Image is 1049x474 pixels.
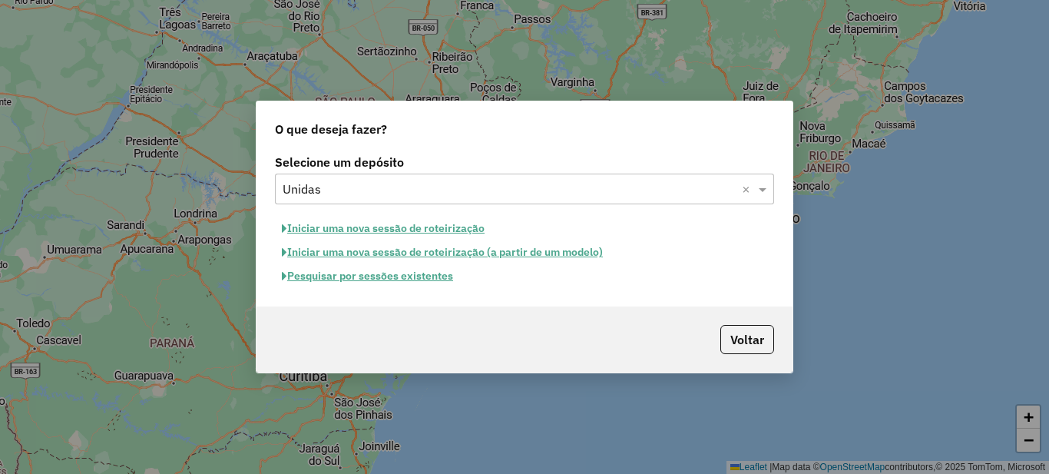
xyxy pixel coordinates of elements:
[720,325,774,354] button: Voltar
[275,217,491,240] button: Iniciar uma nova sessão de roteirização
[742,180,755,198] span: Clear all
[275,240,610,264] button: Iniciar uma nova sessão de roteirização (a partir de um modelo)
[275,120,387,138] span: O que deseja fazer?
[275,153,774,171] label: Selecione um depósito
[275,264,460,288] button: Pesquisar por sessões existentes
